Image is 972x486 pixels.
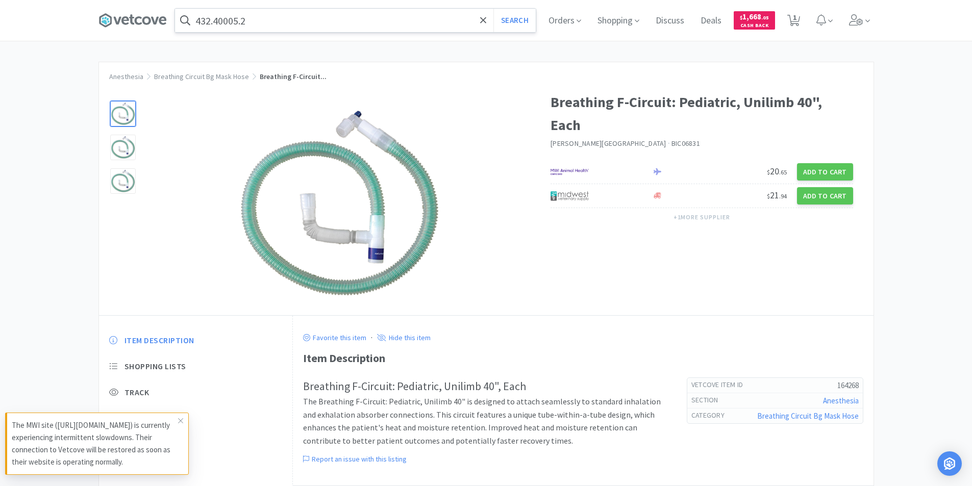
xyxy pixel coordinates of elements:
[740,12,769,21] span: 1,668
[386,333,431,342] p: Hide this item
[303,349,863,367] div: Item Description
[260,72,327,81] span: Breathing F-Circuit...
[652,16,688,25] a: Discuss
[937,451,962,476] div: Open Intercom Messenger
[823,396,859,405] a: Anesthesia
[551,139,666,148] a: [PERSON_NAME][GEOGRAPHIC_DATA]
[551,188,589,203] img: 4dd14cff54a648ac9e977f0c5da9bc2e_5.png
[783,17,804,27] a: 1
[668,210,735,224] button: +1more supplier
[12,419,178,468] p: The MWI site ([URL][DOMAIN_NAME]) is currently experiencing intermittent slowdowns. Their connect...
[761,14,769,21] span: . 05
[238,101,442,305] img: e7ccf2c231044b8ca32a29518a401a8e_243386.png
[175,9,536,32] input: Search by item, sku, manufacturer, ingredient, size...
[371,331,372,344] div: ·
[154,72,249,81] a: Breathing Circuit Bg Mask Hose
[757,411,859,421] a: Breathing Circuit Bg Mask Hose
[740,14,742,21] span: $
[303,377,666,395] h2: Breathing F-Circuit: Pediatric, Unilimb 40", Each
[767,192,770,200] span: $
[668,139,670,148] span: ·
[767,168,770,176] span: $
[691,395,727,405] h6: Section
[696,16,726,25] a: Deals
[691,411,733,421] h6: Category
[551,91,853,137] h1: Breathing F-Circuit: Pediatric, Unilimb 40", Each
[493,9,536,32] button: Search
[309,454,407,464] p: Report an issue with this listing
[124,335,194,346] span: Item Description
[734,7,775,34] a: $1,668.05Cash Back
[751,380,858,391] h5: 164268
[691,380,752,390] h6: Vetcove Item Id
[671,139,700,148] span: BIC06831
[124,361,186,372] span: Shopping Lists
[797,163,853,181] button: Add to Cart
[310,333,366,342] p: Favorite this item
[124,387,149,398] span: Track
[109,72,143,81] a: Anesthesia
[303,395,666,447] p: The Breathing F-Circuit: Pediatric, Unilimb 40" is designed to attach seamlessly to standard inha...
[551,164,589,180] img: f6b2451649754179b5b4e0c70c3f7cb0_2.png
[740,23,769,30] span: Cash Back
[797,187,853,204] button: Add to Cart
[767,189,787,201] span: 21
[767,165,787,177] span: 20
[779,168,787,176] span: . 65
[779,192,787,200] span: . 94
